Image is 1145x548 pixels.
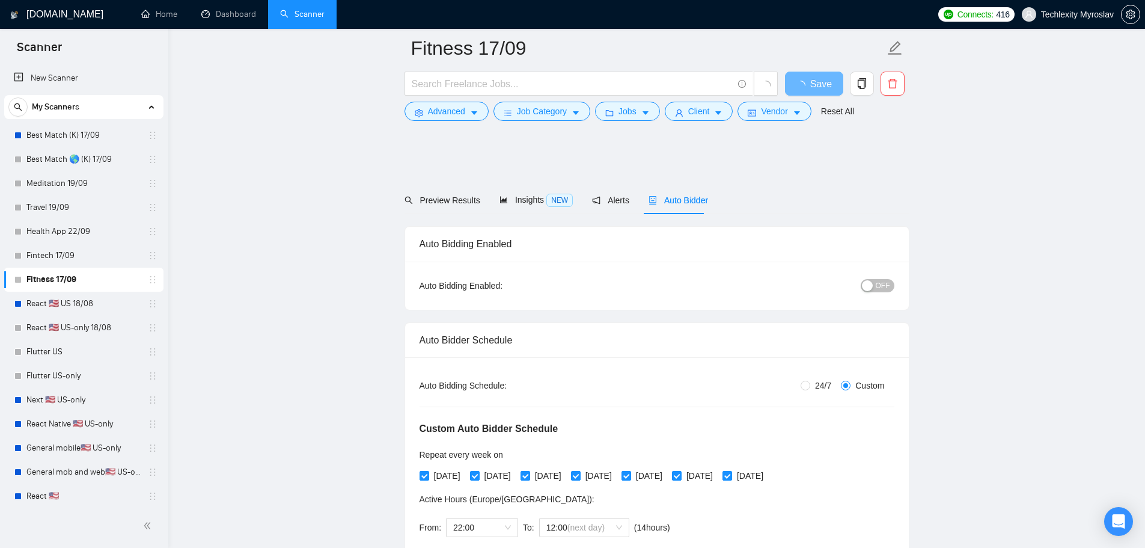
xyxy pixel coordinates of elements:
span: Job Category [517,105,567,118]
span: OFF [876,279,890,292]
span: holder [148,323,157,333]
span: idcard [748,108,756,117]
span: To: [523,523,534,532]
span: My Scanners [32,95,79,119]
a: Flutter US [26,340,141,364]
button: copy [850,72,874,96]
a: Flutter US-only [26,364,141,388]
span: caret-down [793,108,801,117]
span: holder [148,467,157,477]
button: userClientcaret-down [665,102,733,121]
span: holder [148,179,157,188]
input: Scanner name... [411,33,885,63]
div: Auto Bidder Schedule [420,323,894,357]
span: Vendor [761,105,787,118]
span: loading [796,81,810,90]
img: upwork-logo.png [944,10,953,19]
a: Health App 22/09 [26,220,141,244]
a: React 🇺🇸 [26,484,141,508]
button: Save [785,72,843,96]
span: Repeat every week on [420,450,503,460]
a: homeHome [141,9,177,19]
span: holder [148,443,157,453]
button: barsJob Categorycaret-down [493,102,590,121]
a: Reset All [821,105,854,118]
a: Next 🇺🇸 US-only [26,388,141,412]
a: Travel 19/09 [26,195,141,220]
button: search [8,97,28,117]
div: Auto Bidding Enabled [420,227,894,261]
img: logo [10,5,19,25]
span: caret-down [572,108,580,117]
span: search [405,196,413,205]
span: 416 [996,8,1009,21]
a: Fintech 17/09 [26,244,141,268]
span: [DATE] [732,469,768,482]
span: 24/7 [810,379,836,392]
span: Active Hours ( Europe/[GEOGRAPHIC_DATA] ): [420,494,594,504]
span: Alerts [592,195,629,205]
a: React 🇺🇸 US 18/08 [26,292,141,316]
span: (next day) [567,523,605,532]
span: robot [649,196,657,205]
span: delete [881,78,904,89]
a: Best Match (K) 17/09 [26,123,141,147]
button: settingAdvancedcaret-down [405,102,489,121]
span: [DATE] [480,469,516,482]
button: folderJobscaret-down [595,102,660,121]
a: New Scanner [14,66,154,90]
span: holder [148,155,157,164]
span: [DATE] [581,469,617,482]
span: Connects: [957,8,994,21]
button: delete [881,72,905,96]
span: holder [148,251,157,260]
span: user [675,108,683,117]
span: Preview Results [405,195,480,205]
span: Advanced [428,105,465,118]
li: New Scanner [4,66,163,90]
span: holder [148,419,157,429]
span: [DATE] [429,469,465,482]
a: dashboardDashboard [201,9,256,19]
div: Auto Bidding Enabled: [420,279,578,292]
span: folder [605,108,614,117]
h5: Custom Auto Bidder Schedule [420,422,558,436]
span: From: [420,523,442,532]
span: holder [148,275,157,285]
a: General mobile🇺🇸 US-only [26,436,141,460]
input: Search Freelance Jobs... [412,76,733,91]
a: setting [1121,10,1140,19]
span: Custom [850,379,889,392]
div: Auto Bidding Schedule: [420,379,578,392]
span: [DATE] [631,469,667,482]
a: searchScanner [280,9,325,19]
a: Fitness 17/09 [26,268,141,292]
a: React 🇺🇸 US-only 18/08 [26,316,141,340]
span: holder [148,203,157,212]
button: setting [1121,5,1140,24]
span: [DATE] [682,469,718,482]
span: Jobs [618,105,637,118]
span: edit [887,40,903,56]
a: React Native 🇺🇸 US-only [26,412,141,436]
div: Open Intercom Messenger [1104,507,1133,536]
span: area-chart [499,195,508,204]
span: holder [148,347,157,357]
span: caret-down [470,108,478,117]
span: caret-down [641,108,650,117]
span: Insights [499,195,573,205]
span: Save [810,76,832,91]
a: Best Match 🌎 (K) 17/09 [26,147,141,171]
span: copy [850,78,873,89]
span: ( 14 hours) [634,523,670,532]
span: holder [148,395,157,405]
span: holder [148,491,157,501]
span: 12:00 [546,519,622,537]
span: info-circle [738,80,746,88]
span: NEW [546,194,573,207]
span: search [9,103,27,111]
span: caret-down [714,108,722,117]
span: bars [504,108,512,117]
span: double-left [143,520,155,532]
span: Scanner [7,38,72,64]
